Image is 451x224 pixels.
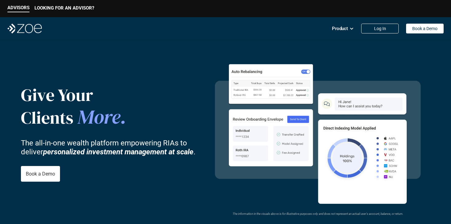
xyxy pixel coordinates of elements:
[43,147,194,156] strong: personalized investment management at scale
[374,26,386,31] p: Log In
[34,5,94,11] p: LOOKING FOR AN ADVISOR?
[361,24,399,33] a: Log In
[120,103,126,130] span: .
[7,5,30,10] p: ADVISORS
[406,24,444,33] a: Book a Demo
[21,166,60,182] a: Book a Demo
[332,24,348,33] p: Product
[78,103,120,130] span: More
[21,105,163,129] p: Clients
[412,26,437,31] p: Book a Demo
[233,212,403,215] em: The information in the visuals above is for illustrative purposes only and does not represent an ...
[21,139,206,156] p: The all-in-one wealth platform empowering RIAs to deliver .
[21,85,163,105] p: Give Your
[26,171,55,177] p: Book a Demo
